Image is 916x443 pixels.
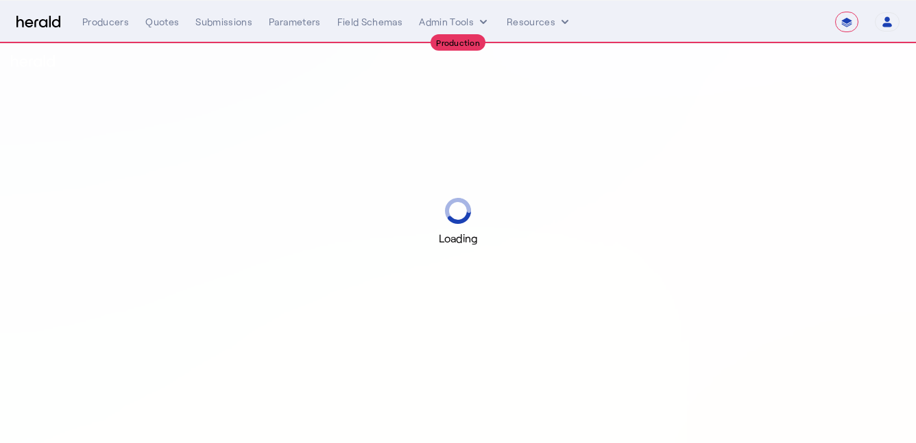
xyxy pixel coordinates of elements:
div: Field Schemas [337,15,403,29]
button: internal dropdown menu [419,15,490,29]
div: Submissions [195,15,252,29]
div: Production [431,34,485,51]
img: Herald Logo [16,16,60,29]
div: Quotes [145,15,179,29]
div: Parameters [269,15,321,29]
div: Producers [82,15,129,29]
button: Resources dropdown menu [507,15,572,29]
